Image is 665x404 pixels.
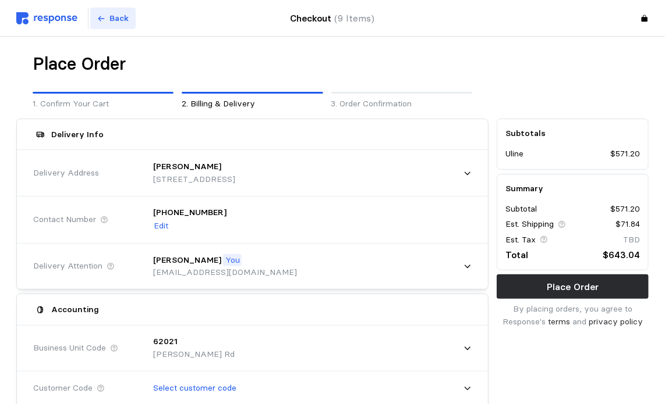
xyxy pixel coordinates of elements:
h4: Checkout [291,11,375,26]
p: Total [505,248,528,262]
h5: Delivery Info [52,128,104,141]
a: privacy policy [589,316,643,327]
span: Customer Code [33,382,93,395]
span: Delivery Attention [33,260,102,273]
span: Contact Number [33,213,96,226]
p: You [225,254,240,267]
span: (9 Items) [335,13,375,24]
p: [STREET_ADDRESS] [153,173,235,186]
p: 62021 [153,335,178,348]
p: Uline [505,148,523,160]
p: [PHONE_NUMBER] [153,206,227,219]
h1: Place Order [33,53,126,76]
p: TBD [623,234,640,246]
h5: Subtotals [505,127,640,140]
a: terms [548,316,570,327]
p: $71.84 [616,218,640,231]
p: 3. Order Confirmation [331,98,472,110]
button: Place Order [497,274,649,299]
img: svg%3e [16,12,77,24]
p: [PERSON_NAME] Rd [153,348,235,361]
p: Subtotal [505,203,537,216]
p: $571.20 [610,203,640,216]
p: Est. Shipping [505,218,554,231]
h5: Summary [505,183,640,195]
p: Place Order [547,280,599,294]
p: [PERSON_NAME] [153,254,221,267]
h5: Accounting [52,303,100,316]
p: By placing orders, you agree to Response's and [497,303,649,328]
button: Back [90,8,136,30]
p: 2. Billing & Delivery [182,98,323,110]
span: Business Unit Code [33,342,106,355]
p: Select customer code [153,382,236,395]
p: Est. Tax [505,234,536,246]
p: $571.20 [610,148,640,160]
p: Back [110,12,129,25]
p: [EMAIL_ADDRESS][DOMAIN_NAME] [153,266,297,279]
p: [PERSON_NAME] [153,160,221,173]
p: $643.04 [603,248,640,262]
p: Edit [154,220,168,233]
button: Edit [153,219,169,233]
span: Delivery Address [33,167,99,180]
p: 1. Confirm Your Cart [33,98,174,110]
